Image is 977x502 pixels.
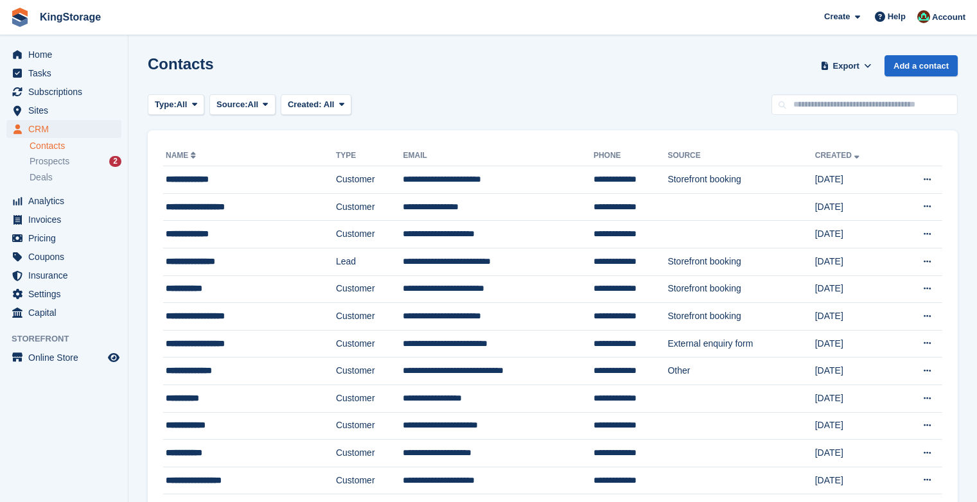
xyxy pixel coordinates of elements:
[667,275,814,303] td: Storefront booking
[10,8,30,27] img: stora-icon-8386f47178a22dfd0bd8f6a31ec36ba5ce8667c1dd55bd0f319d3a0aa187defe.svg
[403,146,593,166] th: Email
[6,304,121,322] a: menu
[932,11,965,24] span: Account
[917,10,930,23] img: John King
[833,60,859,73] span: Export
[815,385,896,412] td: [DATE]
[815,275,896,303] td: [DATE]
[28,83,105,101] span: Subscriptions
[209,94,276,116] button: Source: All
[288,100,322,109] span: Created:
[216,98,247,111] span: Source:
[6,46,121,64] a: menu
[336,193,403,221] td: Customer
[667,146,814,166] th: Source
[6,192,121,210] a: menu
[888,10,906,23] span: Help
[336,385,403,412] td: Customer
[885,55,958,76] a: Add a contact
[6,120,121,138] a: menu
[6,83,121,101] a: menu
[30,171,53,184] span: Deals
[35,6,106,28] a: KingStorage
[6,349,121,367] a: menu
[248,98,259,111] span: All
[336,412,403,440] td: Customer
[815,151,862,160] a: Created
[30,155,121,168] a: Prospects 2
[667,358,814,385] td: Other
[28,266,105,284] span: Insurance
[594,146,667,166] th: Phone
[667,303,814,331] td: Storefront booking
[281,94,351,116] button: Created: All
[6,64,121,82] a: menu
[28,192,105,210] span: Analytics
[336,303,403,331] td: Customer
[28,211,105,229] span: Invoices
[6,101,121,119] a: menu
[28,349,105,367] span: Online Store
[166,151,198,160] a: Name
[667,330,814,358] td: External enquiry form
[6,285,121,303] a: menu
[148,94,204,116] button: Type: All
[667,166,814,194] td: Storefront booking
[6,211,121,229] a: menu
[155,98,177,111] span: Type:
[815,193,896,221] td: [DATE]
[815,248,896,275] td: [DATE]
[815,440,896,467] td: [DATE]
[815,166,896,194] td: [DATE]
[824,10,850,23] span: Create
[28,248,105,266] span: Coupons
[28,46,105,64] span: Home
[28,285,105,303] span: Settings
[815,221,896,248] td: [DATE]
[336,166,403,194] td: Customer
[177,98,188,111] span: All
[815,358,896,385] td: [DATE]
[28,229,105,247] span: Pricing
[667,248,814,275] td: Storefront booking
[336,146,403,166] th: Type
[6,229,121,247] a: menu
[30,155,69,168] span: Prospects
[815,330,896,358] td: [DATE]
[28,64,105,82] span: Tasks
[28,120,105,138] span: CRM
[12,333,128,345] span: Storefront
[815,303,896,331] td: [DATE]
[109,156,121,167] div: 2
[336,248,403,275] td: Lead
[815,467,896,494] td: [DATE]
[336,358,403,385] td: Customer
[106,350,121,365] a: Preview store
[336,221,403,248] td: Customer
[6,248,121,266] a: menu
[336,467,403,494] td: Customer
[6,266,121,284] a: menu
[28,101,105,119] span: Sites
[148,55,214,73] h1: Contacts
[30,140,121,152] a: Contacts
[336,330,403,358] td: Customer
[324,100,335,109] span: All
[336,440,403,467] td: Customer
[815,412,896,440] td: [DATE]
[336,275,403,303] td: Customer
[818,55,874,76] button: Export
[28,304,105,322] span: Capital
[30,171,121,184] a: Deals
